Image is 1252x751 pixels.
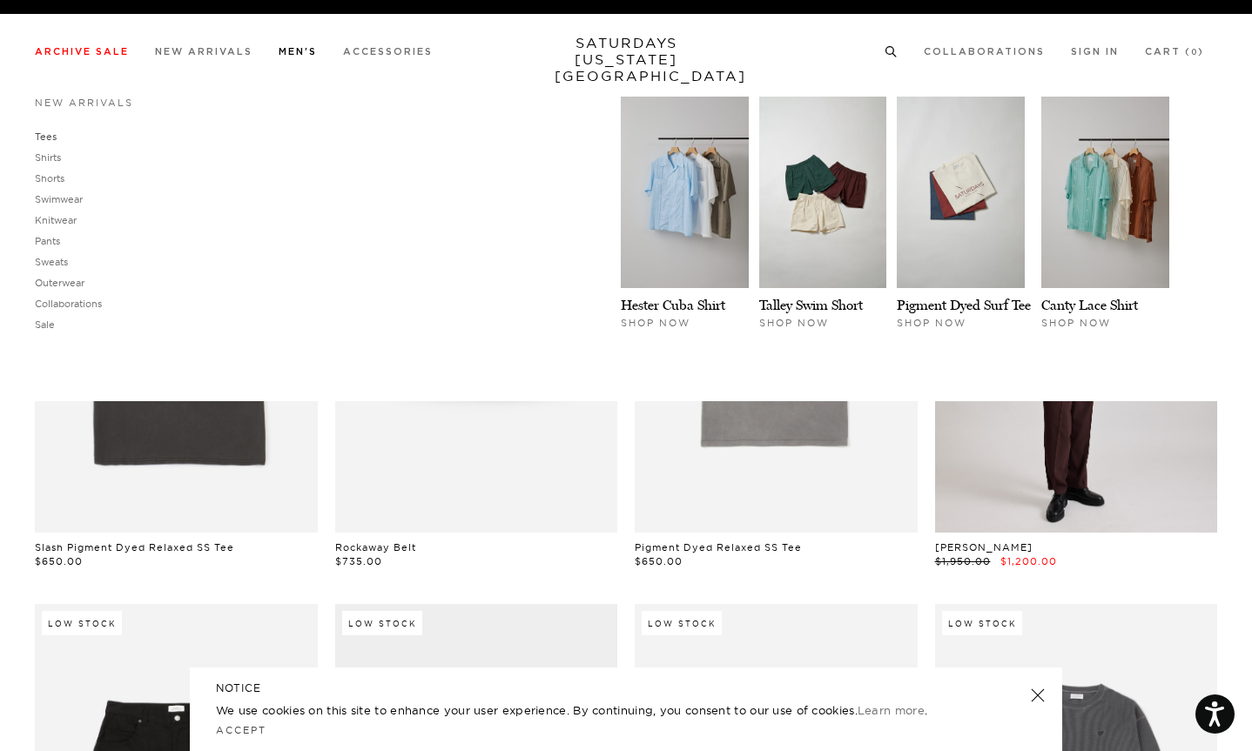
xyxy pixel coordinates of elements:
a: Sign In [1071,47,1119,57]
a: Sale [35,319,55,331]
a: Shirts [35,151,61,164]
a: Swimwear [35,193,83,205]
a: Accessories [343,47,433,57]
a: Men's [279,47,317,57]
a: Pigment Dyed Surf Tee [897,297,1031,313]
div: Low Stock [42,611,122,635]
a: Accept [216,724,266,736]
div: Low Stock [642,611,722,635]
a: Tees [35,131,57,143]
a: Rockaway Belt [335,541,416,553]
a: New Arrivals [35,97,133,109]
span: $650.00 [635,555,683,567]
a: Outerwear [35,277,84,289]
a: Slash Pigment Dyed Relaxed SS Tee [35,541,234,553]
a: Cart (0) [1145,47,1204,57]
div: Low Stock [342,611,422,635]
span: $1,200.00 [1000,555,1057,567]
a: Sweats [35,256,68,268]
a: Hester Cuba Shirt [621,297,725,313]
a: Learn more [858,703,925,717]
a: Canty Lace Shirt [1041,297,1138,313]
a: Pigment Dyed Relaxed SS Tee [635,541,802,553]
a: [PERSON_NAME] [935,541,1033,553]
span: $1,950.00 [935,555,991,567]
small: 0 [1191,49,1198,57]
span: $650.00 [35,555,83,567]
a: Talley Swim Short [759,297,863,313]
a: Knitwear [35,214,77,226]
a: Pants [35,235,60,247]
a: SATURDAYS[US_STATE][GEOGRAPHIC_DATA] [555,35,698,84]
span: $735.00 [335,555,382,567]
a: Archive Sale [35,47,129,57]
a: Collaborations [924,47,1045,57]
p: We use cookies on this site to enhance your user experience. By continuing, you consent to our us... [216,701,974,719]
a: Shorts [35,172,64,184]
h5: NOTICE [216,681,1036,696]
a: Collaborations [35,298,102,310]
div: Low Stock [942,611,1022,635]
a: New Arrivals [155,47,252,57]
